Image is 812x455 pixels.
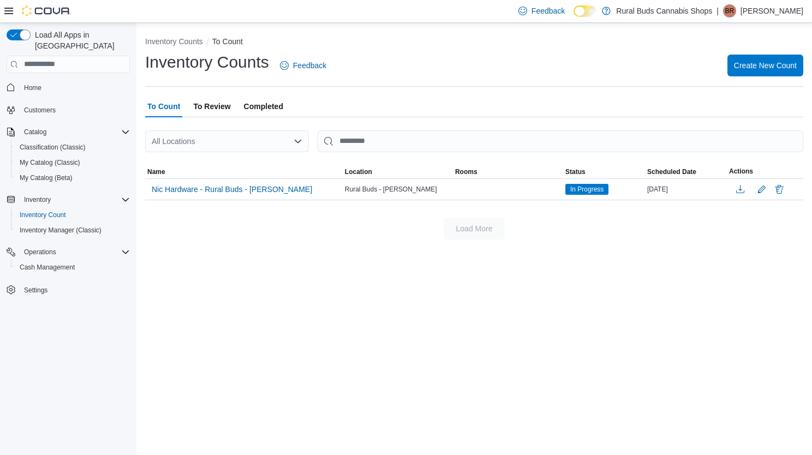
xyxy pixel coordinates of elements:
span: Actions [729,167,753,176]
span: To Count [147,95,180,117]
p: | [717,4,719,17]
button: Inventory Manager (Classic) [11,223,134,238]
span: Settings [20,283,130,296]
span: Inventory Count [20,211,66,219]
span: Home [20,81,130,94]
span: Completed [244,95,283,117]
button: Create New Count [727,55,803,76]
span: Scheduled Date [647,167,696,176]
span: Classification (Classic) [15,141,130,154]
span: Cash Management [15,261,130,274]
a: Classification (Classic) [15,141,90,154]
button: Operations [2,244,134,260]
button: Classification (Classic) [11,140,134,155]
span: My Catalog (Classic) [15,156,130,169]
button: Home [2,80,134,95]
div: [DATE] [645,183,727,196]
a: Settings [20,284,52,297]
h1: Inventory Counts [145,51,269,73]
input: Dark Mode [574,5,596,17]
a: Inventory Manager (Classic) [15,224,106,237]
button: Nic Hardware - Rural Buds - [PERSON_NAME] [147,181,317,197]
span: Customers [20,103,130,117]
button: Location [343,165,453,178]
span: Load More [456,223,493,234]
span: My Catalog (Classic) [20,158,80,167]
button: Inventory [20,193,55,206]
span: Feedback [532,5,565,16]
span: Create New Count [734,60,797,71]
div: Breanna Reitmeier [723,4,736,17]
input: This is a search bar. After typing your query, hit enter to filter the results lower in the page. [318,130,803,152]
span: Inventory [24,195,51,204]
a: Home [20,81,46,94]
span: Inventory Count [15,208,130,221]
span: Load All Apps in [GEOGRAPHIC_DATA] [31,29,130,51]
span: Status [565,167,586,176]
span: My Catalog (Beta) [20,173,73,182]
a: Customers [20,104,60,117]
span: Rural Buds - [PERSON_NAME] [345,185,437,194]
button: Catalog [20,125,51,139]
span: Inventory Manager (Classic) [20,226,101,235]
p: [PERSON_NAME] [741,4,803,17]
span: Home [24,83,41,92]
span: Settings [24,286,47,295]
button: Inventory Counts [145,37,203,46]
span: Customers [24,106,56,115]
a: Cash Management [15,261,79,274]
button: Open list of options [294,137,302,146]
span: In Progress [565,184,608,195]
a: Feedback [276,55,331,76]
span: Operations [20,246,130,259]
span: Classification (Classic) [20,143,86,152]
span: To Review [193,95,230,117]
button: Status [563,165,645,178]
button: Customers [2,102,134,118]
span: Catalog [24,128,46,136]
a: My Catalog (Classic) [15,156,85,169]
button: Catalog [2,124,134,140]
span: Operations [24,248,56,256]
nav: Complex example [7,75,130,326]
nav: An example of EuiBreadcrumbs [145,36,803,49]
p: Rural Buds Cannabis Shops [616,4,712,17]
button: To Count [212,37,243,46]
span: Catalog [20,125,130,139]
span: Name [147,167,165,176]
button: Rooms [453,165,563,178]
span: Inventory Manager (Classic) [15,224,130,237]
span: Nic Hardware - Rural Buds - [PERSON_NAME] [152,184,312,195]
span: In Progress [570,184,604,194]
button: Operations [20,246,61,259]
img: Cova [22,5,71,16]
button: Load More [444,218,505,240]
button: My Catalog (Classic) [11,155,134,170]
button: Scheduled Date [645,165,727,178]
a: Inventory Count [15,208,70,221]
button: My Catalog (Beta) [11,170,134,185]
span: Cash Management [20,263,75,272]
button: Name [145,165,343,178]
span: Location [345,167,372,176]
a: My Catalog (Beta) [15,171,77,184]
span: My Catalog (Beta) [15,171,130,184]
button: Inventory [2,192,134,207]
span: Rooms [455,167,477,176]
span: BR [725,4,735,17]
span: Inventory [20,193,130,206]
button: Delete [773,183,786,196]
button: Cash Management [11,260,134,275]
button: Inventory Count [11,207,134,223]
button: Settings [2,282,134,297]
button: Edit count details [755,181,768,197]
span: Feedback [293,60,326,71]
